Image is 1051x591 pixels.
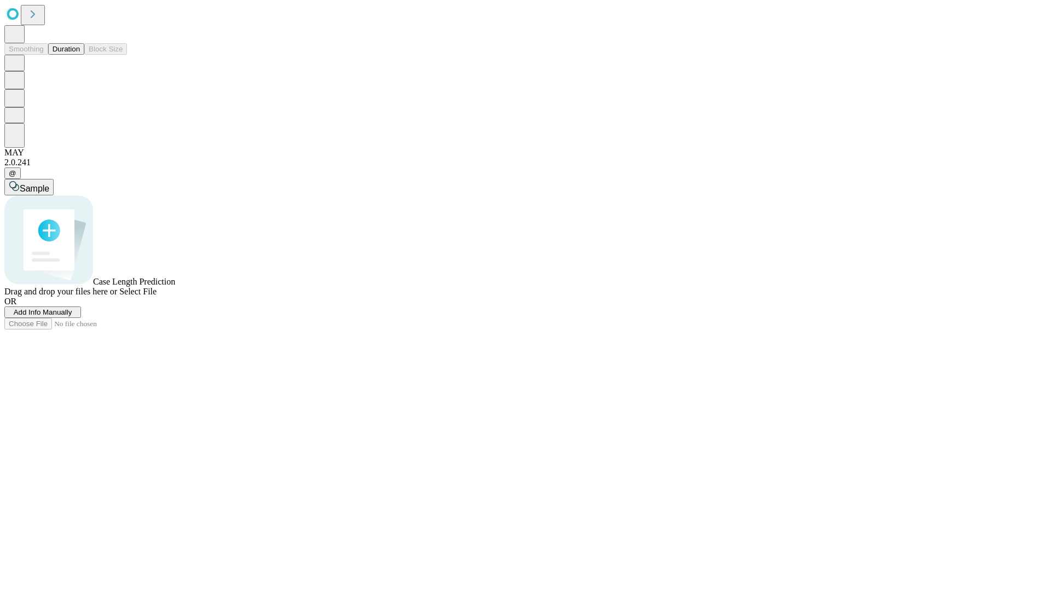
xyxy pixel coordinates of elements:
[14,308,72,316] span: Add Info Manually
[4,287,117,296] span: Drag and drop your files here or
[9,169,16,177] span: @
[4,306,81,318] button: Add Info Manually
[4,43,48,55] button: Smoothing
[119,287,157,296] span: Select File
[20,184,49,193] span: Sample
[4,158,1047,167] div: 2.0.241
[93,277,175,286] span: Case Length Prediction
[4,297,16,306] span: OR
[4,179,54,195] button: Sample
[48,43,84,55] button: Duration
[4,148,1047,158] div: MAY
[4,167,21,179] button: @
[84,43,127,55] button: Block Size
